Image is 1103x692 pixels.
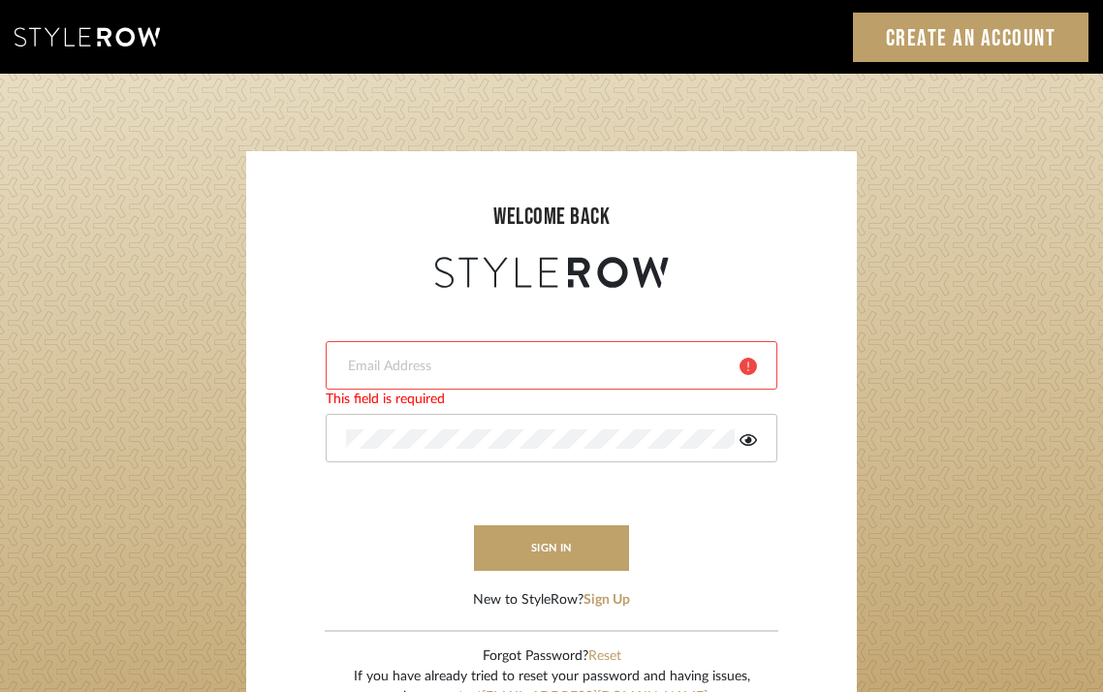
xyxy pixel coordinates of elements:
button: Sign Up [583,590,630,611]
button: Reset [588,646,621,667]
input: Email Address [346,357,725,376]
button: sign in [474,525,629,571]
a: Create an Account [853,13,1089,62]
div: This field is required [326,390,777,410]
div: welcome back [266,200,837,235]
div: New to StyleRow? [473,590,630,611]
div: Forgot Password? [354,646,750,667]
